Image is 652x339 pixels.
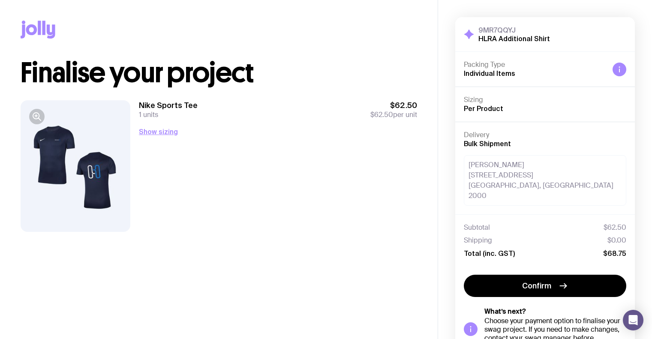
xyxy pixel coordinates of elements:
span: $62.50 [370,110,393,119]
h4: Sizing [464,96,626,104]
span: Individual Items [464,69,515,77]
h3: 9MR7QQYJ [478,26,550,34]
span: per unit [370,111,417,119]
span: Subtotal [464,223,490,232]
span: $0.00 [607,236,626,245]
button: Show sizing [139,126,178,137]
span: 1 units [139,110,158,119]
h3: Nike Sports Tee [139,100,198,111]
h4: Delivery [464,131,626,139]
h1: Finalise your project [21,59,417,87]
span: Confirm [522,281,551,291]
span: $68.75 [603,249,626,258]
span: Total (inc. GST) [464,249,515,258]
h2: HLRA Additional Shirt [478,34,550,43]
span: Bulk Shipment [464,140,511,147]
span: $62.50 [370,100,417,111]
h5: What’s next? [484,307,626,316]
span: Shipping [464,236,492,245]
h4: Packing Type [464,60,606,69]
button: Confirm [464,275,626,297]
div: [PERSON_NAME] [STREET_ADDRESS] [GEOGRAPHIC_DATA], [GEOGRAPHIC_DATA] 2000 [464,155,626,206]
div: Open Intercom Messenger [623,310,643,330]
span: Per Product [464,105,503,112]
span: $62.50 [604,223,626,232]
